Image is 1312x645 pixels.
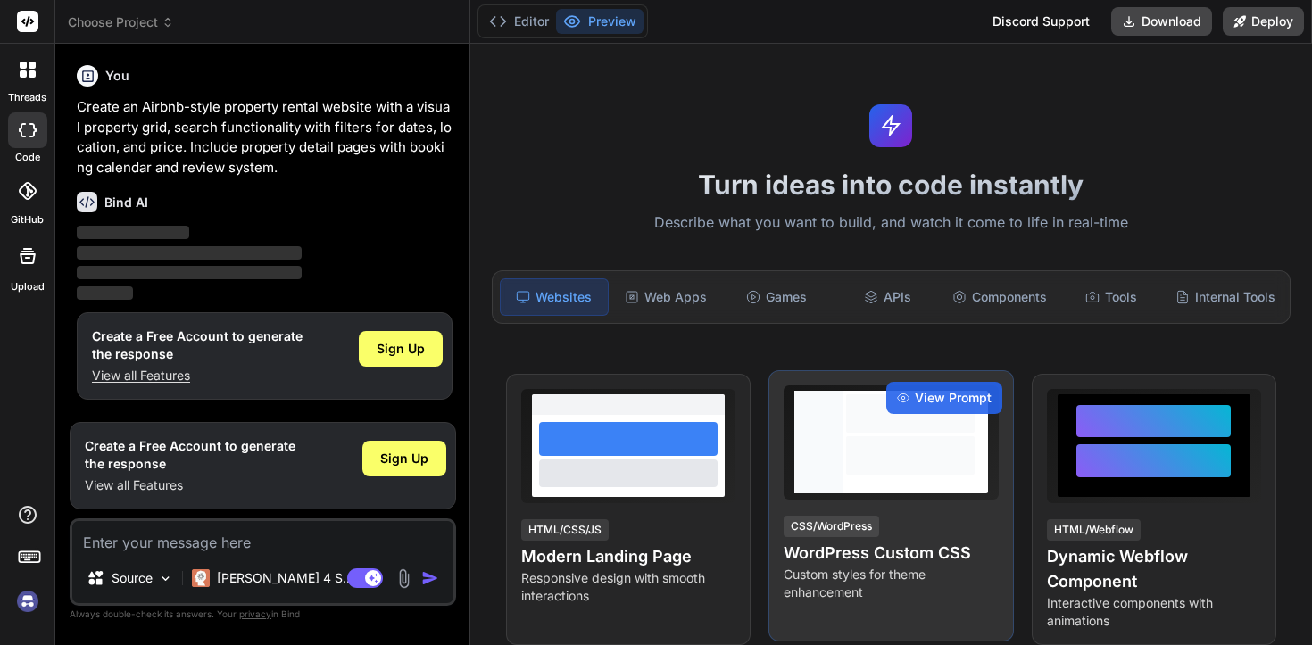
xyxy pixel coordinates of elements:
[521,544,735,569] h4: Modern Landing Page
[8,90,46,105] label: threads
[482,9,556,34] button: Editor
[11,212,44,227] label: GitHub
[1168,278,1283,316] div: Internal Tools
[104,194,148,211] h6: Bind AI
[784,516,879,537] div: CSS/WordPress
[723,278,830,316] div: Games
[521,569,735,605] p: Responsive design with smooth interactions
[217,569,350,587] p: [PERSON_NAME] 4 S..
[784,566,998,601] p: Custom styles for theme enhancement
[1047,519,1141,541] div: HTML/Webflow
[12,586,43,616] img: signin
[612,278,719,316] div: Web Apps
[11,279,45,294] label: Upload
[77,246,302,260] span: ‌
[77,97,453,178] p: Create an Airbnb-style property rental website with a visual property grid, search functionality ...
[915,389,992,407] span: View Prompt
[1111,7,1212,36] button: Download
[105,67,129,85] h6: You
[85,437,295,473] h1: Create a Free Account to generate the response
[380,450,428,467] span: Sign Up
[521,519,609,541] div: HTML/CSS/JS
[982,7,1100,36] div: Discord Support
[70,606,456,623] p: Always double-check its answers. Your in Bind
[92,327,303,363] h1: Create a Free Account to generate the response
[239,608,271,619] span: privacy
[92,367,303,385] p: View all Features
[77,226,189,239] span: ‌
[1223,7,1304,36] button: Deploy
[556,9,644,34] button: Preview
[68,13,174,31] span: Choose Project
[394,568,414,589] img: attachment
[1058,278,1165,316] div: Tools
[112,569,153,587] p: Source
[784,541,998,566] h4: WordPress Custom CSS
[1047,544,1261,594] h4: Dynamic Webflow Component
[77,266,302,279] span: ‌
[158,571,173,586] img: Pick Models
[377,340,425,358] span: Sign Up
[500,278,609,316] div: Websites
[481,211,1301,235] p: Describe what you want to build, and watch it come to life in real-time
[192,569,210,587] img: Claude 4 Sonnet
[481,169,1301,201] h1: Turn ideas into code instantly
[945,278,1054,316] div: Components
[834,278,941,316] div: APIs
[85,476,295,494] p: View all Features
[1047,594,1261,630] p: Interactive components with animations
[77,286,133,300] span: ‌
[421,569,439,587] img: icon
[15,150,40,165] label: code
